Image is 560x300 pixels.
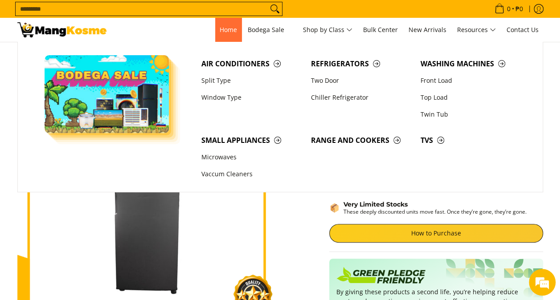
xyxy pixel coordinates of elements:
[492,4,526,14] span: •
[201,58,302,69] span: Air Conditioners
[298,18,357,42] a: Shop by Class
[307,89,416,106] a: Chiller Refrigerator
[215,18,241,42] a: Home
[303,24,352,36] span: Shop by Class
[4,203,170,234] textarea: Type your message and hit 'Enter'
[197,89,307,106] a: Window Type
[197,132,307,149] a: Small Appliances
[307,132,416,149] a: Range and Cookers
[421,58,521,69] span: Washing Machines
[197,72,307,89] a: Split Type
[343,208,527,215] p: These deeply discounted units move fast. Once they’re gone, they’re gone.
[220,25,237,34] span: Home
[453,18,500,42] a: Resources
[197,166,307,183] a: Vaccum Cleaners
[115,18,543,42] nav: Main Menu
[243,18,297,42] a: Bodega Sale
[197,149,307,166] a: Microwaves
[311,135,412,146] span: Range and Cookers
[457,24,496,36] span: Resources
[506,6,512,12] span: 0
[17,22,106,37] img: Condura 10.2 Cu.Ft. Direct Cool 2-Door Manual Inverter Ref l Mang Kosme
[416,72,526,89] a: Front Load
[416,106,526,123] a: Twin Tub
[409,25,446,34] span: New Arrivals
[146,4,168,26] div: Minimize live chat window
[416,89,526,106] a: Top Load
[197,55,307,72] a: Air Conditioners
[45,55,169,133] img: Bodega Sale
[248,24,292,36] span: Bodega Sale
[421,135,521,146] span: TVs
[359,18,402,42] a: Bulk Center
[311,58,412,69] span: Refrigerators
[268,2,282,16] button: Search
[416,132,526,149] a: TVs
[514,6,524,12] span: ₱0
[52,92,123,182] span: We're online!
[343,200,408,208] strong: Very Limited Stocks
[201,135,302,146] span: Small Appliances
[502,18,543,42] a: Contact Us
[404,18,451,42] a: New Arrivals
[336,266,425,287] img: Badge sustainability green pledge friendly
[307,55,416,72] a: Refrigerators
[416,55,526,72] a: Washing Machines
[507,25,539,34] span: Contact Us
[307,72,416,89] a: Two Door
[363,25,398,34] span: Bulk Center
[46,50,150,61] div: Chat with us now
[329,224,543,243] a: How to Purchase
